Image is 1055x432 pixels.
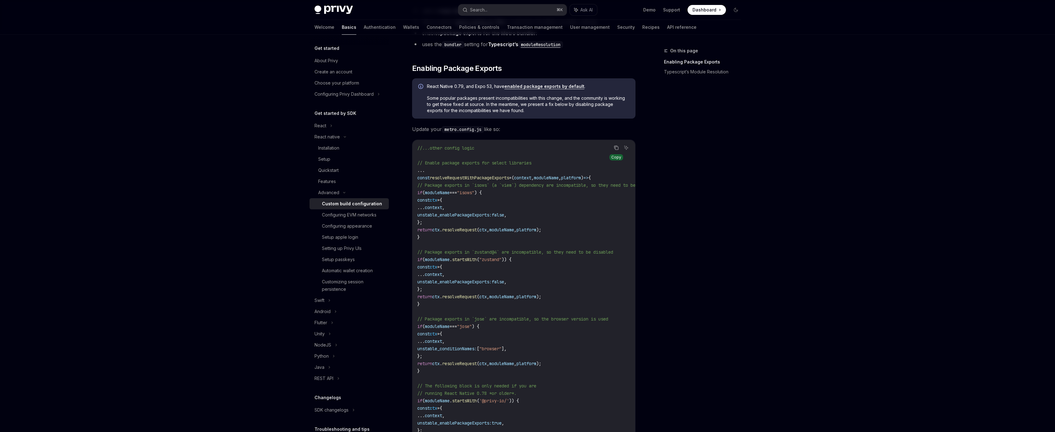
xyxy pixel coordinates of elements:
a: API reference [667,20,697,35]
span: resolveRequest [442,294,477,299]
div: Search... [470,6,487,14]
span: ( [422,398,425,404]
span: moduleName [425,398,450,404]
span: platform [517,294,536,299]
button: Search...⌘K [458,4,567,15]
h5: Get started [314,45,339,52]
span: Enabling Package Exports [412,63,502,73]
a: Customizing session persistence [310,276,389,295]
span: ( [422,257,425,262]
span: }; [417,353,422,359]
span: // Package exports in `zustand@4` are incompatible, so they need to be disabled [417,249,613,255]
img: dark logo [314,6,353,14]
span: platform [561,175,581,181]
span: . [450,257,452,262]
a: Configuring EVM networks [310,209,389,220]
span: { [440,264,442,270]
a: Enabling Package Exports [664,57,746,67]
span: moduleName [425,257,450,262]
span: ctx [479,227,487,233]
span: startsWith [452,257,477,262]
span: } [417,234,420,240]
div: Custom build configuration [322,200,382,207]
span: ctx [430,405,437,411]
span: ... [417,338,425,344]
span: unstable_enablePackageExports: [417,420,492,426]
code: bundler [442,41,464,48]
span: "zustand" [479,257,502,262]
span: ctx [432,294,440,299]
span: moduleName [425,324,450,329]
div: Customizing session persistence [322,278,385,293]
div: REST API [314,375,333,382]
a: enabled package exports by default [504,84,584,89]
span: // The following block is only needed if you are [417,383,536,389]
span: ctx [432,227,440,233]
span: false [492,212,504,218]
div: Flutter [314,319,327,326]
span: resolveRequestWithPackageExports [430,175,509,181]
span: resolveRequest [442,227,477,233]
span: On this page [670,47,698,55]
a: Setting up Privy UIs [310,243,389,254]
a: Setup apple login [310,232,389,243]
span: startsWith [452,398,477,404]
span: ctx [430,197,437,203]
div: Setup passkeys [322,256,355,263]
a: Setup [310,154,389,165]
a: Automatic wallet creation [310,265,389,276]
span: , [442,272,445,277]
div: Unity [314,330,325,338]
span: // Package exports in `isows` (a `viem`) dependency are incompatible, so they need to be disabled [417,182,658,188]
a: Configuring appearance [310,220,389,232]
a: Welcome [314,20,334,35]
a: Typescript’s Module Resolution [664,67,746,77]
span: ], [502,346,507,351]
div: Features [318,178,336,185]
span: , [514,227,517,233]
button: Copy the contents from the code block [612,144,620,152]
span: { [440,405,442,411]
div: Setup [318,155,330,163]
span: return [417,294,432,299]
a: Authentication [364,20,396,35]
span: . [440,361,442,366]
span: platform [517,227,536,233]
span: [ [477,346,479,351]
span: context [425,205,442,210]
span: unstable_enablePackageExports: [417,279,492,285]
div: NodeJS [314,341,331,349]
span: context [514,175,531,181]
a: Support [663,7,680,13]
button: Ask AI [570,4,597,15]
div: Python [314,352,329,360]
div: Swift [314,297,324,304]
a: Choose your platform [310,77,389,89]
span: const [417,331,430,337]
a: Basics [342,20,356,35]
span: ( [477,361,479,366]
a: Policies & controls [459,20,499,35]
span: context [425,272,442,277]
span: , [514,294,517,299]
span: = [437,264,440,270]
span: ) [581,175,583,181]
span: '@privy-io/' [479,398,509,404]
div: Configuring appearance [322,222,372,230]
span: , [442,205,445,210]
span: moduleName [425,190,450,195]
div: Configuring EVM networks [322,211,376,219]
div: Setting up Privy UIs [322,245,362,252]
button: Ask AI [622,144,630,152]
span: if [417,398,422,404]
code: moduleResolution [518,41,563,48]
span: } [417,301,420,307]
a: Wallets [403,20,419,35]
span: ctx [432,361,440,366]
button: Toggle dark mode [731,5,741,15]
span: false [492,279,504,285]
span: //...other config logic [417,145,474,151]
span: . [450,398,452,404]
span: )) { [502,257,512,262]
span: ( [477,294,479,299]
